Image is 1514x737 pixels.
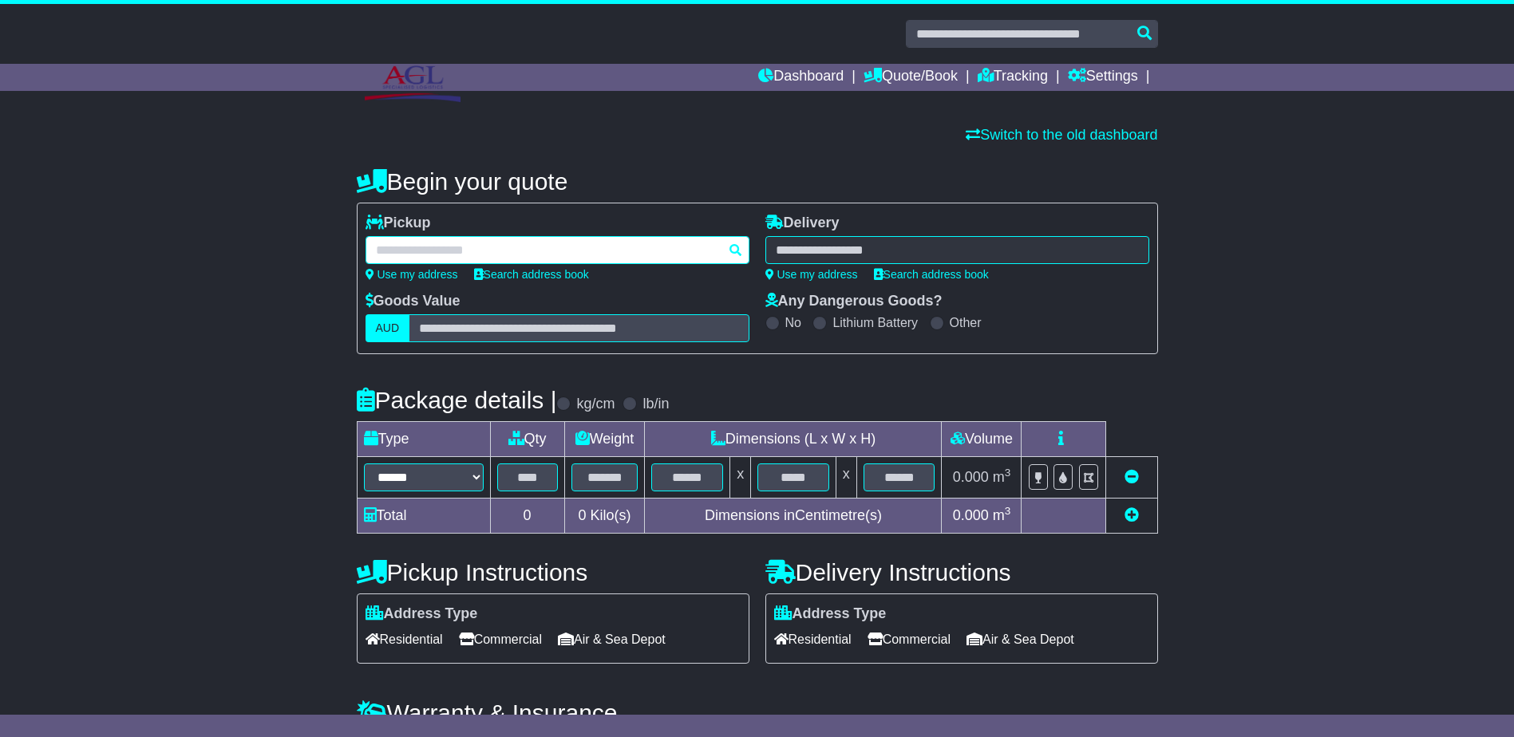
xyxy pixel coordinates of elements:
a: Switch to the old dashboard [966,127,1157,143]
span: Commercial [459,627,542,652]
td: x [730,457,751,499]
td: Qty [490,422,564,457]
a: Use my address [765,268,858,281]
a: Use my address [366,268,458,281]
label: Delivery [765,215,840,232]
label: Goods Value [366,293,461,310]
a: Search address book [474,268,589,281]
span: 0.000 [953,507,989,523]
span: Residential [774,627,852,652]
td: Type [357,422,490,457]
td: Weight [564,422,645,457]
label: lb/in [642,396,669,413]
span: Residential [366,627,443,652]
span: m [993,469,1011,485]
typeahead: Please provide city [366,236,749,264]
a: Tracking [978,64,1048,91]
label: Pickup [366,215,431,232]
label: Address Type [366,605,478,623]
span: m [993,507,1011,523]
h4: Delivery Instructions [765,559,1158,585]
td: Dimensions in Centimetre(s) [645,499,942,534]
label: Any Dangerous Goods? [765,293,943,310]
td: Dimensions (L x W x H) [645,422,942,457]
td: x [836,457,856,499]
h4: Begin your quote [357,168,1158,195]
span: Air & Sea Depot [558,627,666,652]
h4: Warranty & Insurance [357,700,1158,726]
a: Search address book [874,268,989,281]
label: Lithium Battery [832,315,918,330]
a: Remove this item [1125,469,1139,485]
span: Air & Sea Depot [967,627,1074,652]
label: No [785,315,801,330]
label: Address Type [774,605,887,623]
label: Other [950,315,982,330]
span: 0.000 [953,469,989,485]
sup: 3 [1005,505,1011,517]
a: Settings [1068,64,1138,91]
td: 0 [490,499,564,534]
h4: Package details | [357,387,557,413]
span: 0 [578,507,586,523]
label: AUD [366,314,410,342]
label: kg/cm [576,396,615,413]
a: Quote/Book [864,64,958,91]
td: Total [357,499,490,534]
sup: 3 [1005,467,1011,479]
a: Dashboard [758,64,844,91]
td: Kilo(s) [564,499,645,534]
td: Volume [942,422,1022,457]
span: Commercial [868,627,951,652]
a: Add new item [1125,507,1139,523]
h4: Pickup Instructions [357,559,749,585]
